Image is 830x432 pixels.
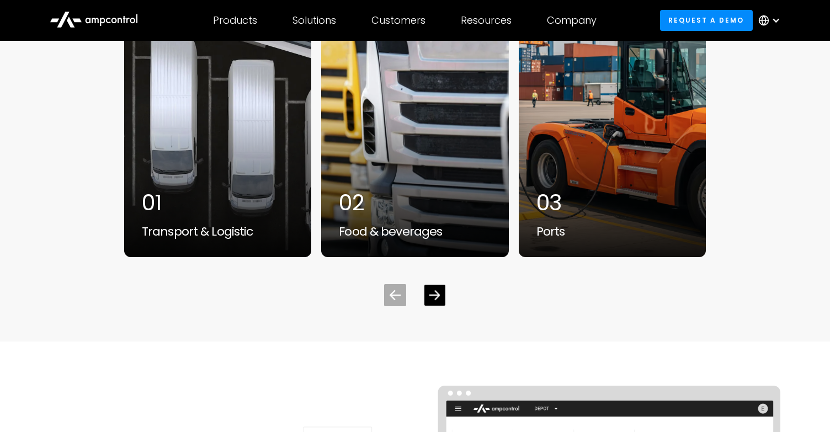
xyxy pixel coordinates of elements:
div: Resources [461,14,512,26]
a: Request a demo [660,10,753,30]
div: Customers [371,14,425,26]
div: Products [213,14,257,26]
div: Food & beverages [339,225,491,239]
div: Next slide [424,285,445,306]
div: Transport & Logistic [142,225,294,239]
div: Company [547,14,597,26]
div: Solutions [292,14,336,26]
div: Previous slide [384,284,406,306]
div: Ports [536,225,688,239]
div: 03 [536,189,688,216]
div: 01 [142,189,294,216]
div: 02 [339,189,491,216]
